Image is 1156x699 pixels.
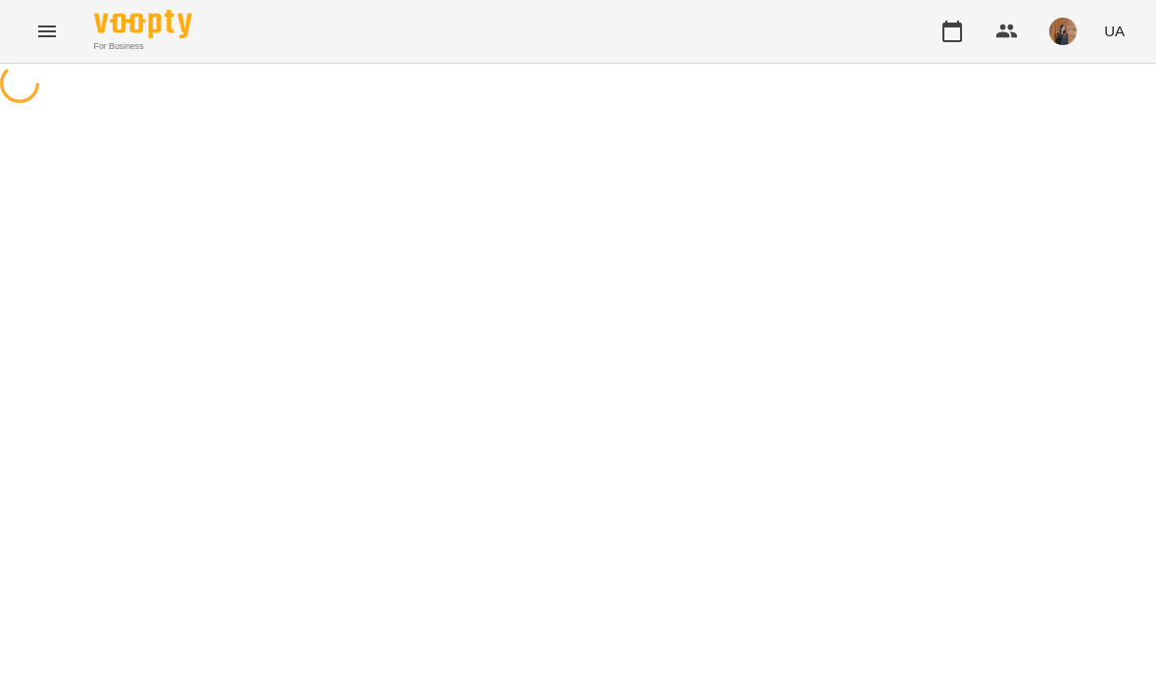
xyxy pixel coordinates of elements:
[94,40,192,53] span: For Business
[94,10,192,38] img: Voopty Logo
[24,8,71,55] button: Menu
[1104,21,1125,41] span: UA
[1049,18,1077,45] img: 40e98ae57a22f8772c2bdbf2d9b59001.jpeg
[1096,13,1132,49] button: UA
